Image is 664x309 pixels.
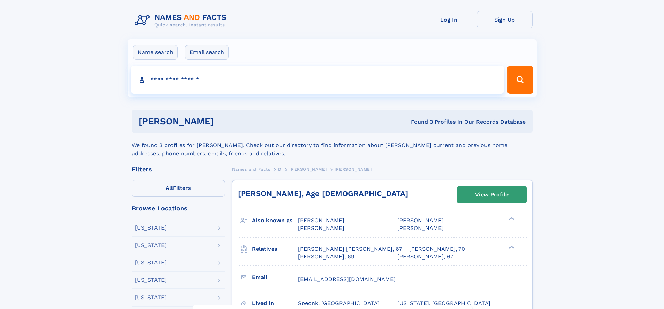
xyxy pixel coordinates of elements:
[131,66,504,94] input: search input
[477,11,533,28] a: Sign Up
[298,300,380,307] span: Speonk, [GEOGRAPHIC_DATA]
[278,167,282,172] span: D
[289,167,327,172] span: [PERSON_NAME]
[132,180,225,197] label: Filters
[397,225,444,231] span: [PERSON_NAME]
[298,217,344,224] span: [PERSON_NAME]
[135,242,167,248] div: [US_STATE]
[166,185,173,191] span: All
[252,215,298,226] h3: Also known as
[132,166,225,172] div: Filters
[278,165,282,173] a: D
[132,133,533,158] div: We found 3 profiles for [PERSON_NAME]. Check out our directory to find information about [PERSON_...
[135,295,167,300] div: [US_STATE]
[475,187,509,203] div: View Profile
[298,276,396,283] span: [EMAIL_ADDRESS][DOMAIN_NAME]
[252,271,298,283] h3: Email
[335,167,372,172] span: [PERSON_NAME]
[298,253,354,261] a: [PERSON_NAME], 69
[507,217,515,221] div: ❯
[135,260,167,265] div: [US_STATE]
[139,117,312,126] h1: [PERSON_NAME]
[397,300,490,307] span: [US_STATE], [GEOGRAPHIC_DATA]
[238,189,408,198] a: [PERSON_NAME], Age [DEMOGRAPHIC_DATA]
[397,217,444,224] span: [PERSON_NAME]
[421,11,477,28] a: Log In
[133,45,178,60] label: Name search
[507,66,533,94] button: Search Button
[409,245,465,253] a: [PERSON_NAME], 70
[132,11,232,30] img: Logo Names and Facts
[135,277,167,283] div: [US_STATE]
[252,243,298,255] h3: Relatives
[298,225,344,231] span: [PERSON_NAME]
[397,253,453,261] a: [PERSON_NAME], 67
[232,165,270,173] a: Names and Facts
[507,245,515,249] div: ❯
[185,45,229,60] label: Email search
[457,186,526,203] a: View Profile
[298,245,402,253] a: [PERSON_NAME] [PERSON_NAME], 67
[312,118,526,126] div: Found 3 Profiles In Our Records Database
[289,165,327,173] a: [PERSON_NAME]
[135,225,167,231] div: [US_STATE]
[132,205,225,211] div: Browse Locations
